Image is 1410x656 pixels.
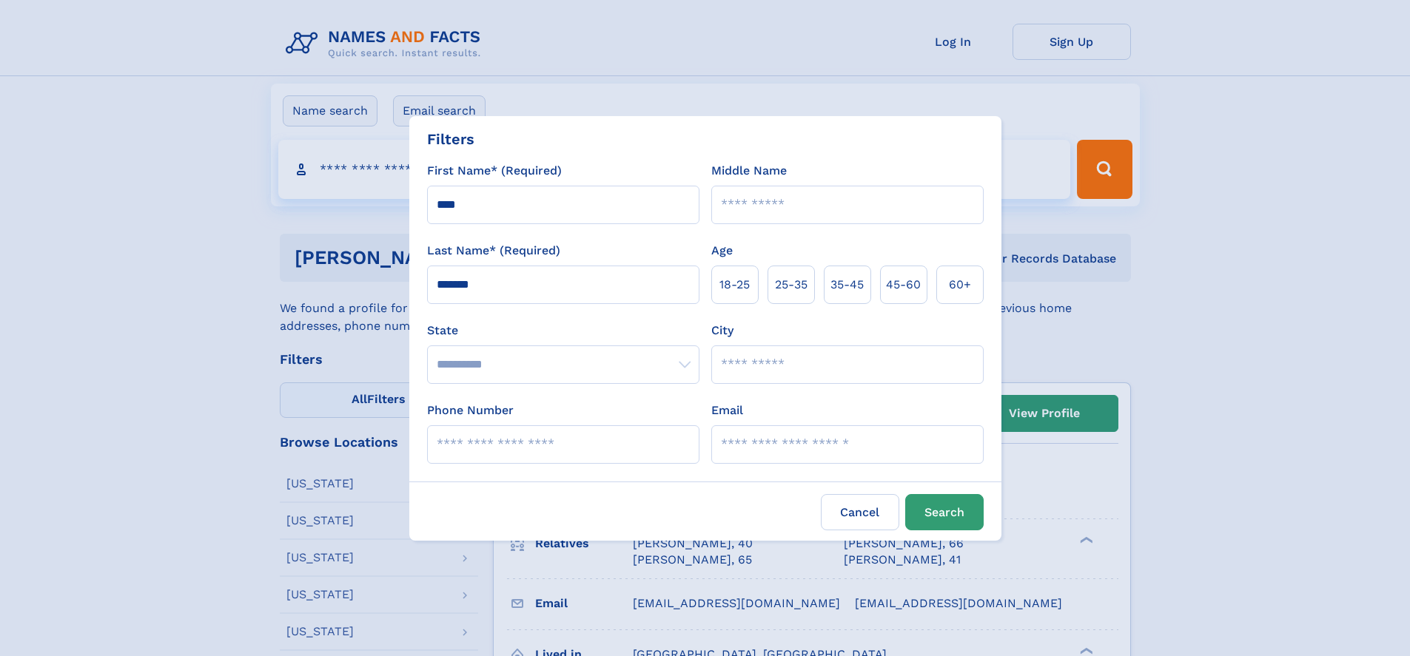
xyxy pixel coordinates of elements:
span: 25‑35 [775,276,808,294]
label: First Name* (Required) [427,162,562,180]
label: City [711,322,733,339]
label: State [427,322,699,339]
label: Last Name* (Required) [427,242,560,260]
span: 45‑60 [886,276,921,294]
label: Phone Number [427,402,514,419]
label: Cancel [821,494,899,530]
label: Middle Name [711,162,787,180]
label: Email [711,402,743,419]
label: Age [711,242,733,260]
span: 35‑45 [830,276,864,294]
div: Filters [427,128,474,150]
span: 18‑25 [719,276,750,294]
button: Search [905,494,984,530]
span: 60+ [949,276,971,294]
